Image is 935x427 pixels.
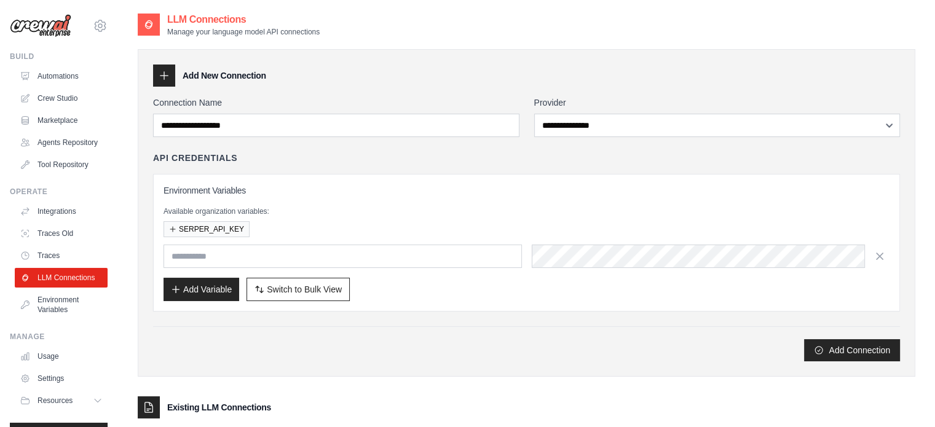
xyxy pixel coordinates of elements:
[15,268,108,288] a: LLM Connections
[15,224,108,243] a: Traces Old
[15,202,108,221] a: Integrations
[15,88,108,108] a: Crew Studio
[164,184,890,197] h3: Environment Variables
[153,152,237,164] h4: API Credentials
[247,278,350,301] button: Switch to Bulk View
[10,14,71,37] img: Logo
[534,96,901,109] label: Provider
[10,187,108,197] div: Operate
[15,246,108,265] a: Traces
[183,69,266,82] h3: Add New Connection
[10,332,108,342] div: Manage
[15,391,108,410] button: Resources
[164,278,239,301] button: Add Variable
[15,133,108,152] a: Agents Repository
[164,206,890,216] p: Available organization variables:
[804,339,900,361] button: Add Connection
[153,96,519,109] label: Connection Name
[15,111,108,130] a: Marketplace
[10,52,108,61] div: Build
[164,221,250,237] button: SERPER_API_KEY
[15,155,108,174] a: Tool Repository
[267,283,342,296] span: Switch to Bulk View
[167,27,320,37] p: Manage your language model API connections
[167,12,320,27] h2: LLM Connections
[15,290,108,319] a: Environment Variables
[167,401,271,413] h3: Existing LLM Connections
[15,369,108,388] a: Settings
[15,66,108,86] a: Automations
[37,396,73,405] span: Resources
[15,347,108,366] a: Usage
